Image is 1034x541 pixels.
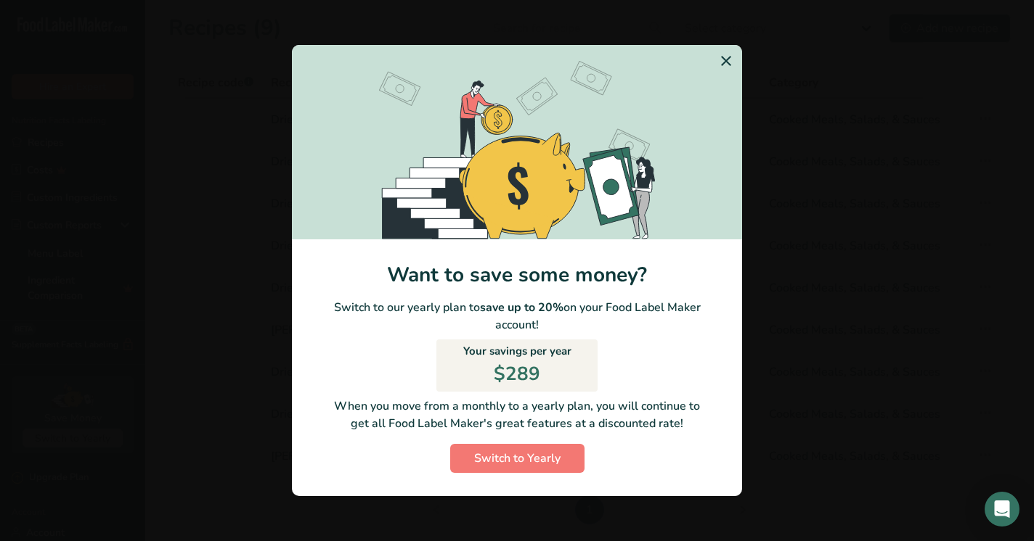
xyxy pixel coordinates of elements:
p: Switch to our yearly plan to on your Food Label Maker account! [292,299,742,334]
button: Switch to Yearly [450,444,585,473]
div: Open Intercom Messenger [985,492,1019,526]
p: Your savings per year [463,343,571,360]
b: save up to 20% [480,300,563,315]
h1: Want to save some money? [292,263,742,287]
span: Switch to Yearly [474,450,561,467]
p: When you move from a monthly to a yearly plan, you will continue to get all Food Label Maker's gr... [304,397,730,432]
p: $289 [494,360,540,388]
